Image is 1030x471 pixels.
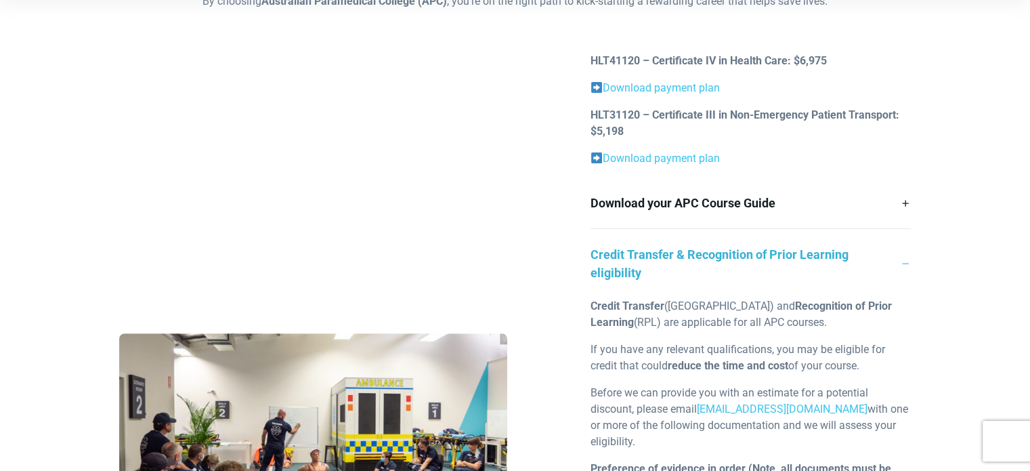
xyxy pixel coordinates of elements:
[591,342,911,374] p: If you have any relevant qualifications, you may be eligible for credit that could of your course.
[668,359,788,372] strong: reduce the time and cost
[591,178,911,228] a: Download your APC Course Guide
[591,229,911,298] a: Credit Transfer & Recognition of Prior Learning eligibility
[591,298,911,331] p: ([GEOGRAPHIC_DATA]) and (RPL) are applicable for all APC courses.
[591,152,602,163] img: ➡️
[591,54,827,67] strong: HLT41120 – Certificate IV in Health Care: $6,975
[591,300,664,312] strong: Credit Transfer
[603,152,720,165] a: Download payment plan
[697,403,867,415] a: [EMAIL_ADDRESS][DOMAIN_NAME]
[591,82,602,93] img: ➡️
[591,385,911,450] p: Before we can provide you with an estimate for a potential discount, please email with one or mor...
[591,108,899,138] strong: HLT31120 – Certificate III in Non-Emergency Patient Transport: $5,198
[603,81,720,94] a: Download payment plan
